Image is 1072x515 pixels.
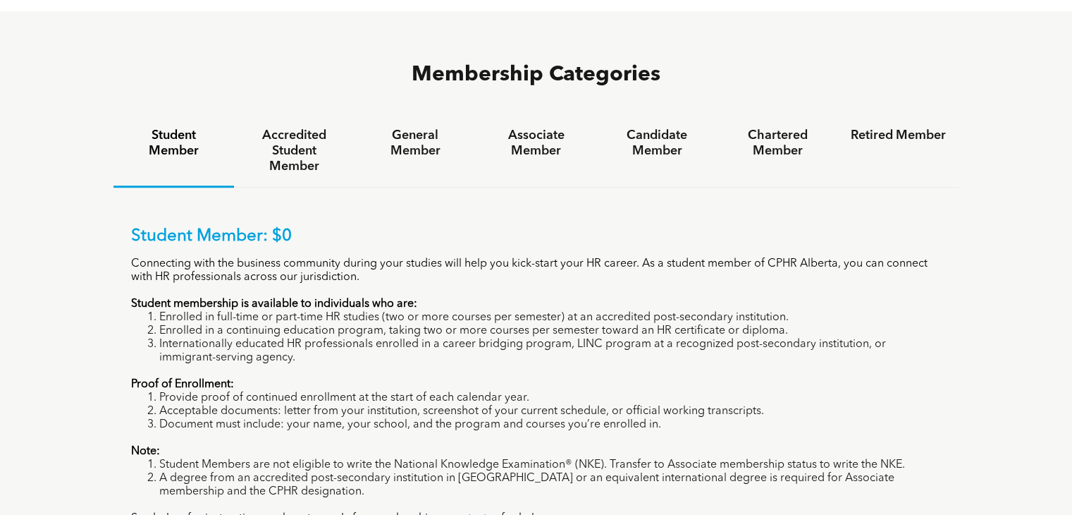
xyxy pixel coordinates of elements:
[159,392,942,405] li: Provide proof of continued enrollment at the start of each calendar year.
[126,128,221,159] h4: Student Member
[131,446,160,457] strong: Note:
[367,128,462,159] h4: General Member
[730,128,825,159] h4: Chartered Member
[851,128,946,143] h4: Retired Member
[159,325,942,338] li: Enrolled in a continuing education program, taking two or more courses per semester toward an HR ...
[159,418,942,432] li: Document must include: your name, your school, and the program and courses you’re enrolled in.
[131,298,417,310] strong: Student membership is available to individuals who are:
[159,459,942,472] li: Student Members are not eligible to write the National Knowledge Examination® (NKE). Transfer to ...
[159,472,942,499] li: A degree from an accredited post-secondary institution in [GEOGRAPHIC_DATA] or an equivalent inte...
[247,128,342,174] h4: Accredited Student Member
[609,128,704,159] h4: Candidate Member
[131,257,942,284] p: Connecting with the business community during your studies will help you kick-start your HR caree...
[159,338,942,365] li: Internationally educated HR professionals enrolled in a career bridging program, LINC program at ...
[159,311,942,325] li: Enrolled in full-time or part-time HR studies (two or more courses per semester) at an accredited...
[159,405,942,418] li: Acceptable documents: letter from your institution, screenshot of your current schedule, or offic...
[488,128,584,159] h4: Associate Member
[412,64,660,85] span: Membership Categories
[131,379,234,390] strong: Proof of Enrollment:
[131,226,942,247] p: Student Member: $0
